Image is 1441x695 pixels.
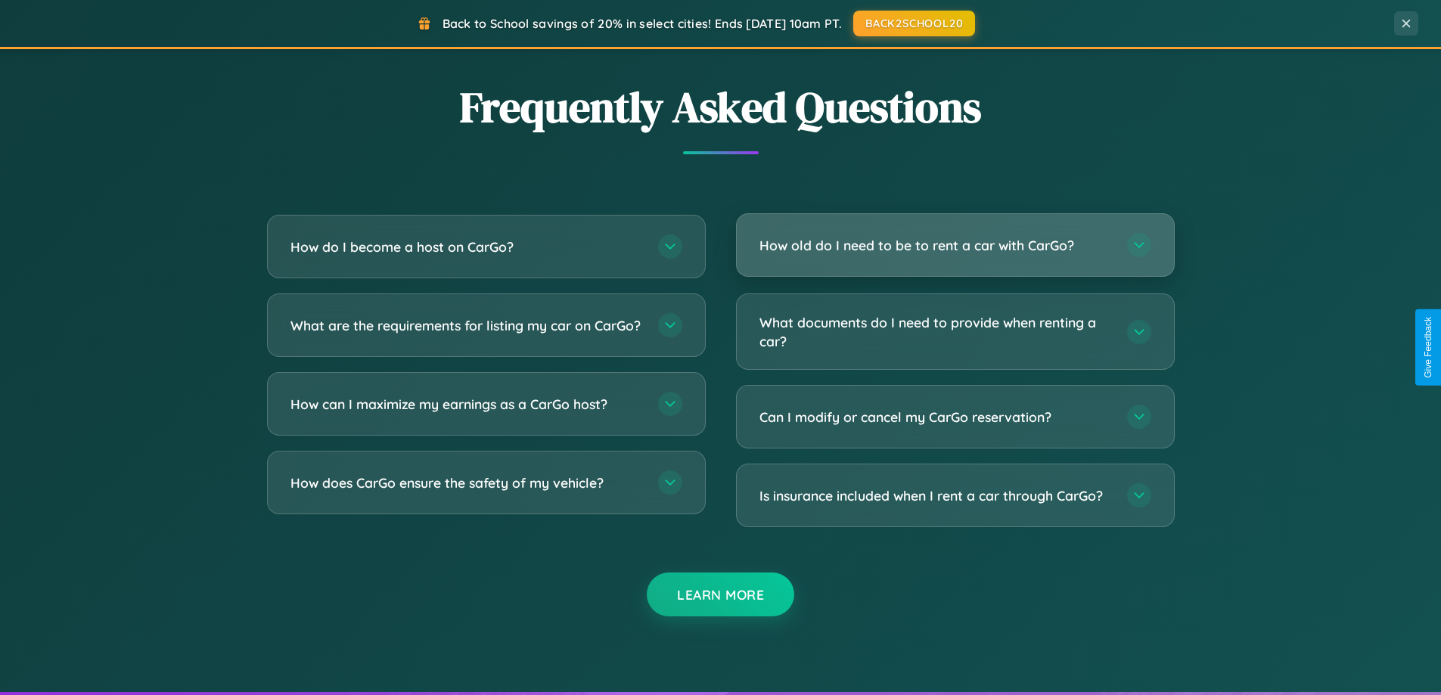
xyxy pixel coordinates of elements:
div: Give Feedback [1423,317,1433,378]
button: BACK2SCHOOL20 [853,11,975,36]
h3: How can I maximize my earnings as a CarGo host? [290,395,643,414]
h3: What documents do I need to provide when renting a car? [759,313,1112,350]
span: Back to School savings of 20% in select cities! Ends [DATE] 10am PT. [443,16,842,31]
h3: How does CarGo ensure the safety of my vehicle? [290,473,643,492]
h3: How old do I need to be to rent a car with CarGo? [759,236,1112,255]
h3: Can I modify or cancel my CarGo reservation? [759,408,1112,427]
button: Learn More [647,572,794,616]
h3: How do I become a host on CarGo? [290,237,643,256]
h2: Frequently Asked Questions [267,78,1175,136]
h3: Is insurance included when I rent a car through CarGo? [759,486,1112,505]
h3: What are the requirements for listing my car on CarGo? [290,316,643,335]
